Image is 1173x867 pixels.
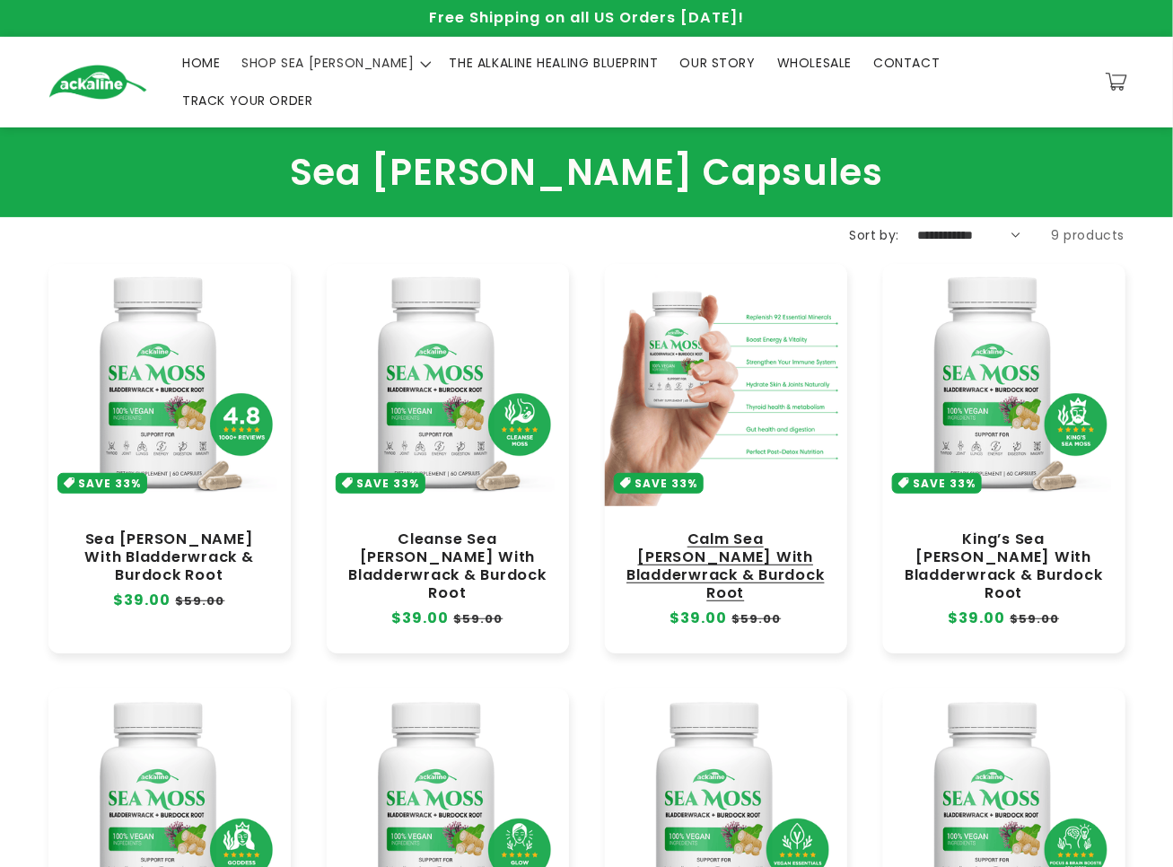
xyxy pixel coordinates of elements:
a: HOME [171,44,231,82]
span: TRACK YOUR ORDER [182,92,313,109]
a: Cleanse Sea [PERSON_NAME] With Bladderwrack & Burdock Root [345,530,551,603]
span: WHOLESALE [777,55,852,71]
label: Sort by: [850,226,899,244]
summary: SHOP SEA [PERSON_NAME] [231,44,438,82]
img: Ackaline [48,65,147,100]
a: Calm Sea [PERSON_NAME] With Bladderwrack & Burdock Root [623,530,829,603]
span: 9 products [1052,226,1125,244]
a: Sea [PERSON_NAME] With Bladderwrack & Burdock Root [66,530,273,584]
a: CONTACT [862,44,950,82]
span: CONTACT [873,55,940,71]
span: OUR STORY [680,55,756,71]
a: TRACK YOUR ORDER [171,82,324,119]
span: SHOP SEA [PERSON_NAME] [241,55,414,71]
a: THE ALKALINE HEALING BLUEPRINT [439,44,670,82]
a: WHOLESALE [766,44,862,82]
span: HOME [182,55,220,71]
span: Free Shipping on all US Orders [DATE]! [429,7,744,28]
a: King’s Sea [PERSON_NAME] With Bladderwrack & Burdock Root [901,530,1107,603]
a: OUR STORY [670,44,766,82]
h1: Sea [PERSON_NAME] Capsules [48,150,1125,195]
span: THE ALKALINE HEALING BLUEPRINT [450,55,659,71]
